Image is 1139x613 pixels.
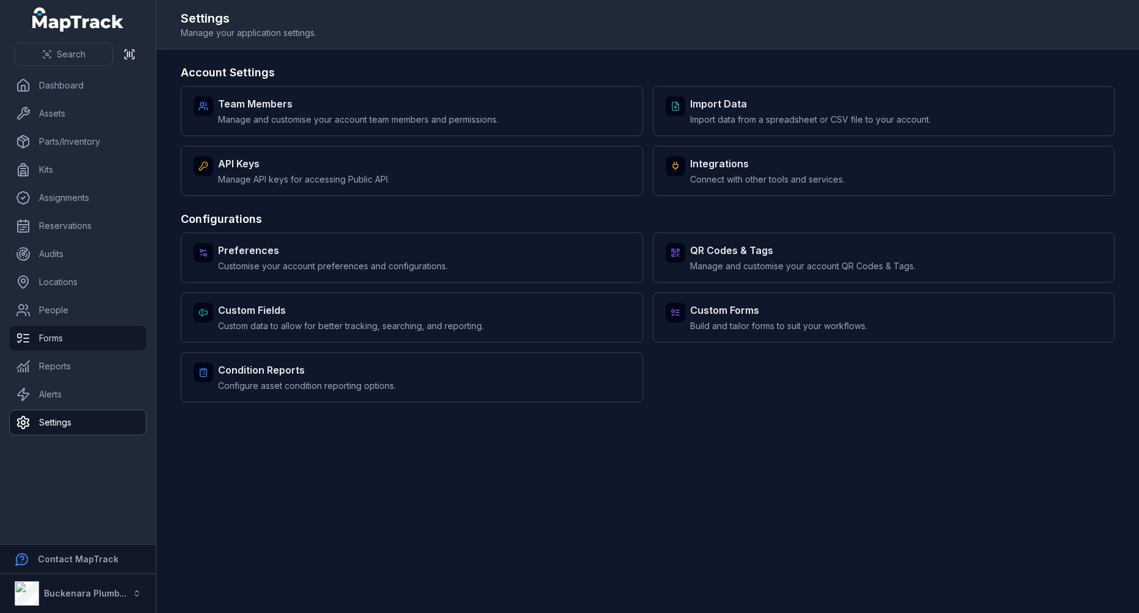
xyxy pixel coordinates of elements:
[181,233,643,283] a: PreferencesCustomise your account preferences and configurations.
[653,146,1115,196] a: IntegrationsConnect with other tools and services.
[10,410,146,435] a: Settings
[181,352,643,402] a: Condition ReportsConfigure asset condition reporting options.
[218,320,484,332] span: Custom data to allow for better tracking, searching, and reporting.
[10,214,146,238] a: Reservations
[10,270,146,294] a: Locations
[181,146,643,196] a: API KeysManage API keys for accessing Public API.
[218,243,448,258] strong: Preferences
[181,211,1115,228] h3: Configurations
[32,7,124,32] a: MapTrack
[181,292,643,343] a: Custom FieldsCustom data to allow for better tracking, searching, and reporting.
[181,27,316,39] span: Manage your application settings.
[218,303,484,317] strong: Custom Fields
[690,96,931,111] strong: Import Data
[218,380,396,392] span: Configure asset condition reporting options.
[218,173,390,186] span: Manage API keys for accessing Public API.
[218,96,498,111] strong: Team Members
[690,320,867,332] span: Build and tailor forms to suit your workflows.
[10,382,146,407] a: Alerts
[218,260,448,272] span: Customise your account preferences and configurations.
[10,354,146,379] a: Reports
[15,43,113,66] button: Search
[10,326,146,350] a: Forms
[10,73,146,98] a: Dashboard
[10,158,146,182] a: Kits
[44,588,205,598] strong: Buckenara Plumbing Gas & Electrical
[10,186,146,210] a: Assignments
[690,303,867,317] strong: Custom Forms
[653,292,1115,343] a: Custom FormsBuild and tailor forms to suit your workflows.
[690,173,845,186] span: Connect with other tools and services.
[653,86,1115,136] a: Import DataImport data from a spreadsheet or CSV file to your account.
[10,101,146,126] a: Assets
[181,86,643,136] a: Team MembersManage and customise your account team members and permissions.
[218,114,498,126] span: Manage and customise your account team members and permissions.
[10,242,146,266] a: Audits
[690,114,931,126] span: Import data from a spreadsheet or CSV file to your account.
[181,10,316,27] h2: Settings
[653,233,1115,283] a: QR Codes & TagsManage and customise your account QR Codes & Tags.
[10,129,146,154] a: Parts/Inventory
[690,156,845,171] strong: Integrations
[218,363,396,377] strong: Condition Reports
[10,298,146,322] a: People
[690,243,915,258] strong: QR Codes & Tags
[57,48,86,60] span: Search
[181,64,1115,81] h3: Account Settings
[38,554,118,564] strong: Contact MapTrack
[218,156,390,171] strong: API Keys
[690,260,915,272] span: Manage and customise your account QR Codes & Tags.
